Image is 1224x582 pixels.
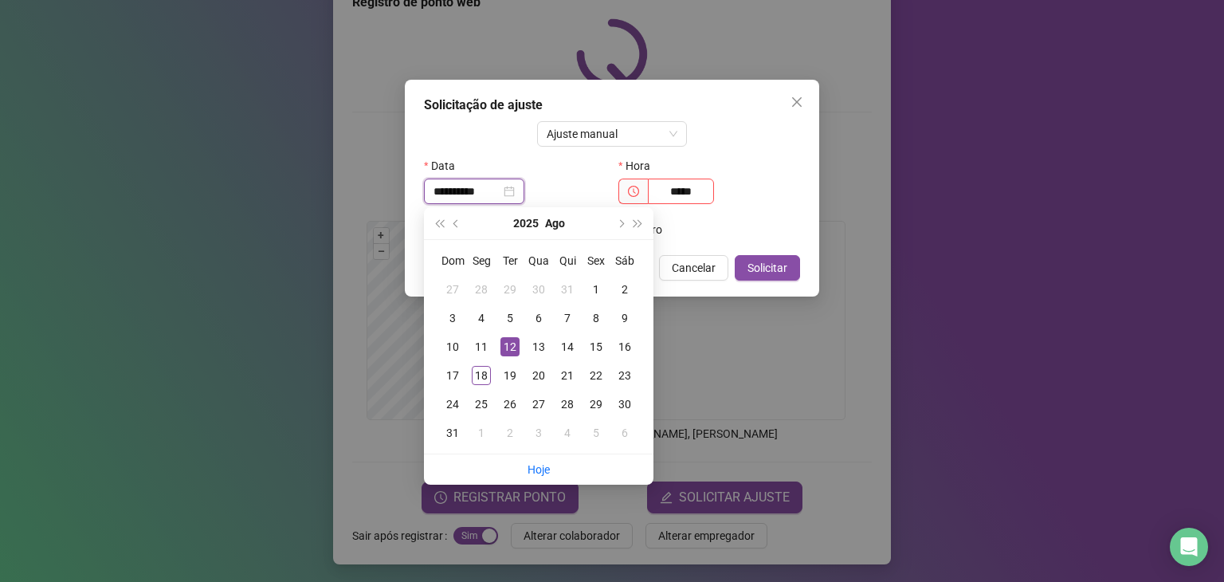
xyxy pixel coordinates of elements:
div: 19 [500,366,520,385]
div: 6 [529,309,548,328]
td: 2025-08-31 [438,419,467,447]
td: 2025-08-23 [610,361,639,390]
td: 2025-08-10 [438,332,467,361]
button: super-next-year [630,207,647,239]
td: 2025-08-28 [553,390,582,419]
div: 6 [615,423,634,442]
span: close [790,96,803,108]
div: 17 [443,366,462,385]
div: 20 [529,366,548,385]
div: 26 [500,395,520,414]
td: 2025-07-27 [438,275,467,304]
button: Cancelar [659,255,728,281]
span: Solicitar [747,259,787,277]
div: 11 [472,337,491,356]
td: 2025-08-12 [496,332,524,361]
td: 2025-08-29 [582,390,610,419]
div: 12 [500,337,520,356]
div: 22 [586,366,606,385]
div: 29 [500,280,520,299]
td: 2025-08-06 [524,304,553,332]
div: 24 [443,395,462,414]
div: Open Intercom Messenger [1170,528,1208,566]
div: 3 [443,309,462,328]
div: 4 [558,423,577,442]
div: 1 [472,423,491,442]
td: 2025-08-01 [582,275,610,304]
div: 9 [615,309,634,328]
th: Sáb [610,246,639,275]
label: Hora [618,153,661,179]
div: 16 [615,337,634,356]
div: 5 [586,423,606,442]
td: 2025-08-14 [553,332,582,361]
div: 23 [615,366,634,385]
div: 2 [500,423,520,442]
td: 2025-08-13 [524,332,553,361]
td: 2025-08-15 [582,332,610,361]
label: Data [424,153,465,179]
div: 30 [529,280,548,299]
td: 2025-08-20 [524,361,553,390]
button: Solicitar [735,255,800,281]
div: 27 [529,395,548,414]
span: clock-circle [628,186,639,197]
td: 2025-08-18 [467,361,496,390]
td: 2025-08-17 [438,361,467,390]
td: 2025-09-02 [496,419,524,447]
th: Qui [553,246,582,275]
button: next-year [611,207,629,239]
td: 2025-08-08 [582,304,610,332]
div: 27 [443,280,462,299]
td: 2025-08-09 [610,304,639,332]
td: 2025-09-06 [610,419,639,447]
div: 31 [558,280,577,299]
div: 29 [586,395,606,414]
div: 8 [586,309,606,328]
th: Ter [496,246,524,275]
td: 2025-08-24 [438,390,467,419]
div: 30 [615,395,634,414]
div: 31 [443,423,462,442]
button: super-prev-year [430,207,448,239]
td: 2025-09-03 [524,419,553,447]
div: 13 [529,337,548,356]
td: 2025-08-25 [467,390,496,419]
td: 2025-08-19 [496,361,524,390]
td: 2025-08-03 [438,304,467,332]
div: 7 [558,309,577,328]
th: Seg [467,246,496,275]
div: 15 [586,337,606,356]
td: 2025-07-31 [553,275,582,304]
td: 2025-07-28 [467,275,496,304]
button: year panel [513,207,539,239]
th: Dom [438,246,467,275]
td: 2025-09-05 [582,419,610,447]
button: prev-year [448,207,465,239]
button: month panel [545,207,565,239]
div: 5 [500,309,520,328]
td: 2025-08-22 [582,361,610,390]
button: Close [784,89,810,115]
span: Cancelar [672,259,716,277]
div: 14 [558,337,577,356]
td: 2025-08-26 [496,390,524,419]
div: 4 [472,309,491,328]
div: 25 [472,395,491,414]
td: 2025-09-01 [467,419,496,447]
td: 2025-08-02 [610,275,639,304]
td: 2025-08-05 [496,304,524,332]
td: 2025-08-27 [524,390,553,419]
div: 21 [558,366,577,385]
th: Sex [582,246,610,275]
div: 1 [586,280,606,299]
div: 28 [472,280,491,299]
div: 18 [472,366,491,385]
td: 2025-07-29 [496,275,524,304]
span: Ajuste manual [547,122,678,146]
div: Solicitação de ajuste [424,96,800,115]
div: 28 [558,395,577,414]
td: 2025-08-30 [610,390,639,419]
div: 10 [443,337,462,356]
td: 2025-08-11 [467,332,496,361]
